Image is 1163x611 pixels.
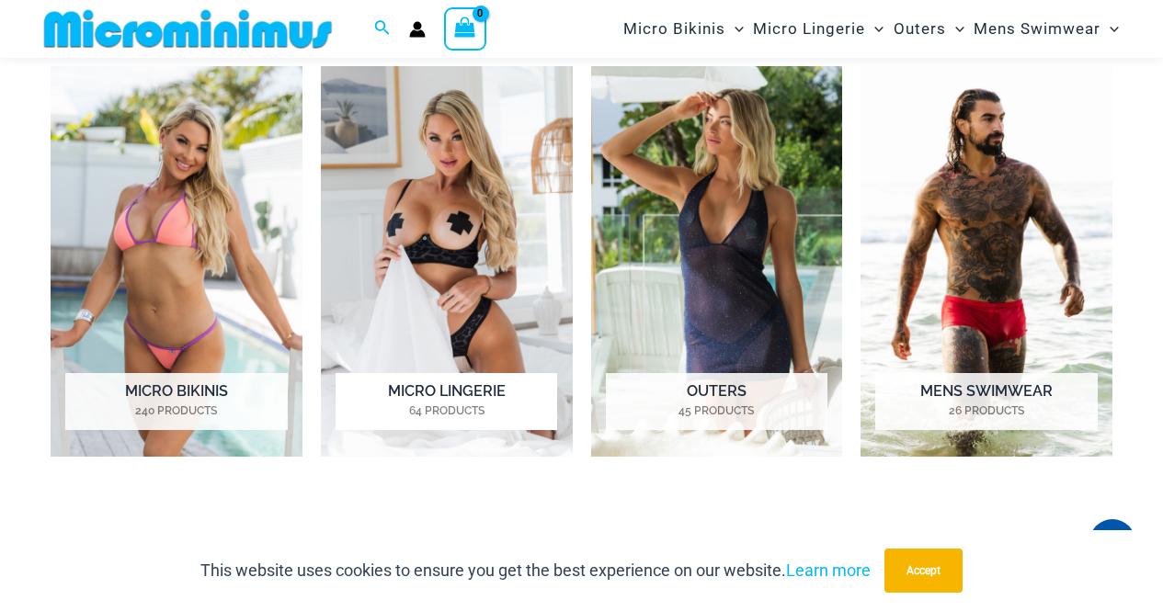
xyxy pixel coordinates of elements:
[889,6,969,52] a: OutersMenu ToggleMenu Toggle
[374,17,391,40] a: Search icon link
[591,66,843,457] img: Outers
[336,402,557,419] mark: 64 Products
[200,557,871,584] p: This website uses cookies to ensure you get the best experience on our website.
[875,402,1097,419] mark: 26 Products
[786,560,871,580] a: Learn more
[623,6,725,52] span: Micro Bikinis
[591,66,843,457] a: Visit product category Outers
[37,8,339,50] img: MM SHOP LOGO FLAT
[321,66,573,457] img: Micro Lingerie
[619,6,748,52] a: Micro BikinisMenu ToggleMenu Toggle
[65,373,287,430] h2: Micro Bikinis
[884,549,963,593] button: Accept
[51,66,302,457] img: Micro Bikinis
[606,402,827,419] mark: 45 Products
[616,3,1126,55] nav: Site Navigation
[51,66,302,457] a: Visit product category Micro Bikinis
[894,6,946,52] span: Outers
[946,6,964,52] span: Menu Toggle
[861,66,1112,457] a: Visit product category Mens Swimwear
[409,21,426,38] a: Account icon link
[444,7,486,50] a: View Shopping Cart, empty
[875,373,1097,430] h2: Mens Swimwear
[606,373,827,430] h2: Outers
[1100,6,1119,52] span: Menu Toggle
[336,373,557,430] h2: Micro Lingerie
[865,6,884,52] span: Menu Toggle
[753,6,865,52] span: Micro Lingerie
[969,6,1123,52] a: Mens SwimwearMenu ToggleMenu Toggle
[974,6,1100,52] span: Mens Swimwear
[321,66,573,457] a: Visit product category Micro Lingerie
[861,66,1112,457] img: Mens Swimwear
[65,402,287,419] mark: 240 Products
[748,6,888,52] a: Micro LingerieMenu ToggleMenu Toggle
[725,6,744,52] span: Menu Toggle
